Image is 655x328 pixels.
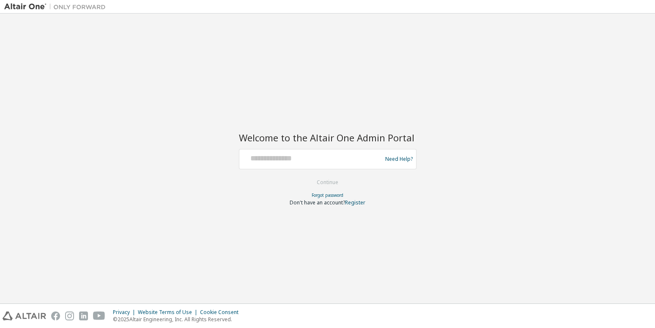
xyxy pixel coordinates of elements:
img: instagram.svg [65,311,74,320]
img: altair_logo.svg [3,311,46,320]
div: Privacy [113,309,138,316]
a: Register [345,199,365,206]
h2: Welcome to the Altair One Admin Portal [239,132,417,143]
div: Website Terms of Use [138,309,200,316]
img: linkedin.svg [79,311,88,320]
p: © 2025 Altair Engineering, Inc. All Rights Reserved. [113,316,244,323]
a: Forgot password [312,192,343,198]
img: facebook.svg [51,311,60,320]
img: youtube.svg [93,311,105,320]
span: Don't have an account? [290,199,345,206]
div: Cookie Consent [200,309,244,316]
img: Altair One [4,3,110,11]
